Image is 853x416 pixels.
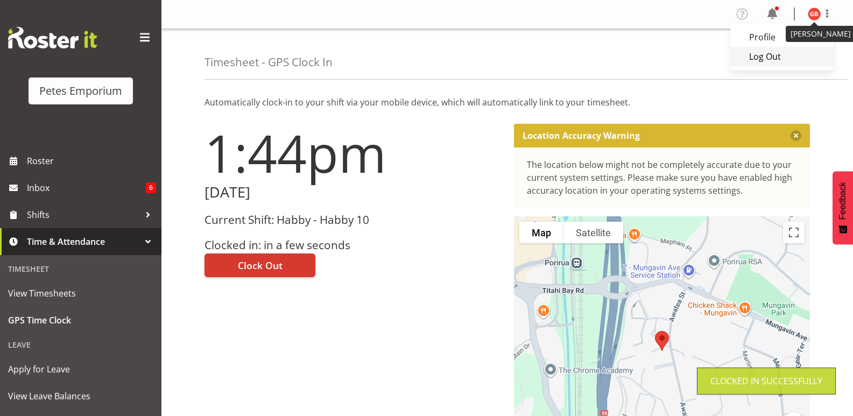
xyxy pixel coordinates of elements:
a: Log Out [730,47,834,66]
div: Leave [3,334,159,356]
span: 6 [146,182,156,193]
span: Inbox [27,180,146,196]
button: Clock Out [205,253,315,277]
span: Apply for Leave [8,361,153,377]
h2: [DATE] [205,184,501,201]
button: Show satellite imagery [563,222,623,243]
div: Clocked in Successfully [710,375,822,387]
span: Time & Attendance [27,234,140,250]
img: Rosterit website logo [8,27,97,48]
a: GPS Time Clock [3,307,159,334]
span: View Leave Balances [8,388,153,404]
button: Show street map [519,222,563,243]
span: GPS Time Clock [8,312,153,328]
div: Timesheet [3,258,159,280]
span: View Timesheets [8,285,153,301]
h3: Current Shift: Habby - Habby 10 [205,214,501,226]
span: Shifts [27,207,140,223]
p: Location Accuracy Warning [523,130,640,141]
a: Apply for Leave [3,356,159,383]
span: Roster [27,153,156,169]
h3: Clocked in: in a few seconds [205,239,501,251]
h1: 1:44pm [205,124,501,182]
a: View Timesheets [3,280,159,307]
button: Feedback - Show survey [833,171,853,244]
a: Profile [730,27,834,47]
div: Petes Emporium [39,83,122,99]
span: Clock Out [238,258,283,272]
p: Automatically clock-in to your shift via your mobile device, which will automatically link to you... [205,96,810,109]
div: The location below might not be completely accurate due to your current system settings. Please m... [527,158,798,197]
button: Toggle fullscreen view [783,222,805,243]
button: Close message [791,130,801,141]
span: Feedback [838,182,848,220]
a: View Leave Balances [3,383,159,410]
h4: Timesheet - GPS Clock In [205,56,333,68]
img: gillian-byford11184.jpg [808,8,821,20]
